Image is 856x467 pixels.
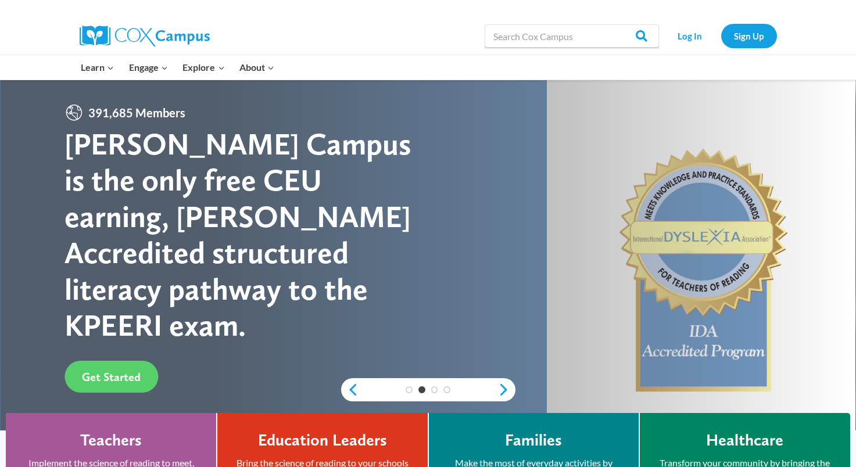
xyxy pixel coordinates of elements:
[84,103,190,122] span: 391,685 Members
[406,386,413,393] a: 1
[505,430,562,450] h4: Families
[65,361,158,393] a: Get Started
[258,430,387,450] h4: Education Leaders
[80,430,142,450] h4: Teachers
[418,386,425,393] a: 2
[82,370,141,384] span: Get Started
[65,126,428,343] div: [PERSON_NAME] Campus is the only free CEU earning, [PERSON_NAME] Accredited structured literacy p...
[665,24,777,48] nav: Secondary Navigation
[431,386,438,393] a: 3
[74,55,282,80] nav: Primary Navigation
[721,24,777,48] a: Sign Up
[485,24,659,48] input: Search Cox Campus
[498,383,515,397] a: next
[341,378,515,401] div: content slider buttons
[129,60,168,75] span: Engage
[443,386,450,393] a: 4
[80,26,210,46] img: Cox Campus
[239,60,274,75] span: About
[81,60,114,75] span: Learn
[665,24,715,48] a: Log In
[706,430,783,450] h4: Healthcare
[182,60,224,75] span: Explore
[341,383,359,397] a: previous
